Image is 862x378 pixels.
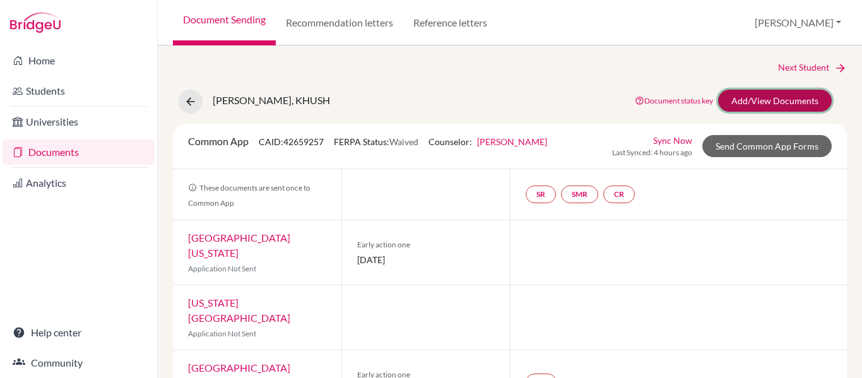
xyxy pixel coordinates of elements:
[635,96,713,105] a: Document status key
[389,136,418,147] span: Waived
[749,11,847,35] button: [PERSON_NAME]
[3,109,155,134] a: Universities
[188,183,310,208] span: These documents are sent once to Common App
[357,253,495,266] span: [DATE]
[702,135,832,157] a: Send Common App Forms
[3,78,155,103] a: Students
[259,136,324,147] span: CAID: 42659257
[778,61,847,74] a: Next Student
[188,329,256,338] span: Application Not Sent
[3,139,155,165] a: Documents
[561,186,598,203] a: SMR
[188,264,256,273] span: Application Not Sent
[334,136,418,147] span: FERPA Status:
[718,90,832,112] a: Add/View Documents
[428,136,547,147] span: Counselor:
[526,186,556,203] a: SR
[3,350,155,375] a: Community
[188,232,290,259] a: [GEOGRAPHIC_DATA][US_STATE]
[653,134,692,147] a: Sync Now
[213,94,330,106] span: [PERSON_NAME], KHUSH
[10,13,61,33] img: Bridge-U
[603,186,635,203] a: CR
[477,136,547,147] a: [PERSON_NAME]
[188,135,249,147] span: Common App
[188,297,290,324] a: [US_STATE][GEOGRAPHIC_DATA]
[612,147,692,158] span: Last Synced: 4 hours ago
[3,320,155,345] a: Help center
[3,170,155,196] a: Analytics
[3,48,155,73] a: Home
[357,239,495,251] span: Early action one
